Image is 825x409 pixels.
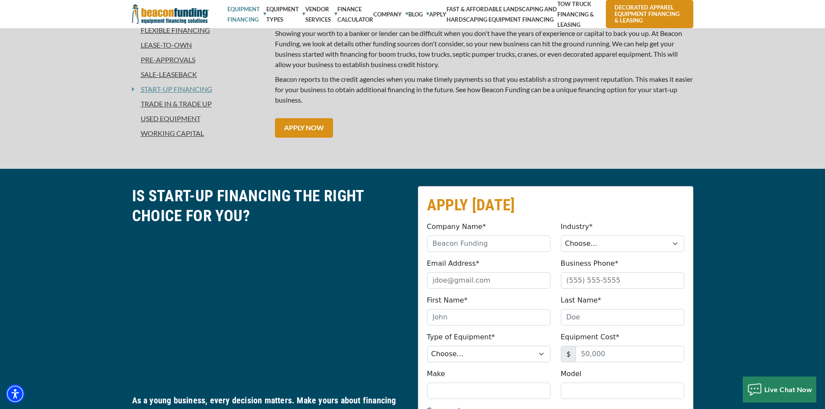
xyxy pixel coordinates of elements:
[561,309,684,325] input: Doe
[132,40,265,50] a: Lease-To-Own
[132,232,408,387] iframe: Getting Approved for Financing as a Start-up
[132,99,265,109] a: Trade In & Trade Up
[427,272,550,289] input: jdoe@gmail.com
[427,295,468,306] label: First Name*
[134,84,212,94] a: Start-Up Financing
[132,69,265,80] a: Sale-Leaseback
[427,332,495,342] label: Type of Equipment*
[743,377,817,403] button: Live Chat Now
[764,385,812,393] span: Live Chat Now
[561,222,593,232] label: Industry*
[427,222,486,232] label: Company Name*
[132,25,265,35] a: Flexible Financing
[561,295,602,306] label: Last Name*
[427,235,550,252] input: Beacon Funding
[427,369,445,379] label: Make
[561,258,618,269] label: Business Phone*
[275,118,333,138] a: APPLY NOW
[561,332,620,342] label: Equipment Cost*
[132,113,265,124] a: Used Equipment
[427,258,479,269] label: Email Address*
[132,186,408,226] h2: IS START-UP FINANCING THE RIGHT CHOICE FOR YOU?
[132,128,265,138] a: Working Capital
[427,309,550,325] input: John
[561,272,684,289] input: (555) 555-5555
[561,369,582,379] label: Model
[132,55,265,65] a: Pre-approvals
[561,346,576,362] span: $
[275,75,693,104] span: Beacon reports to the credit agencies when you make timely payments so that you establish a stron...
[6,384,25,403] div: Accessibility Menu
[427,195,684,215] h2: APPLY [DATE]
[576,346,684,362] input: 50,000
